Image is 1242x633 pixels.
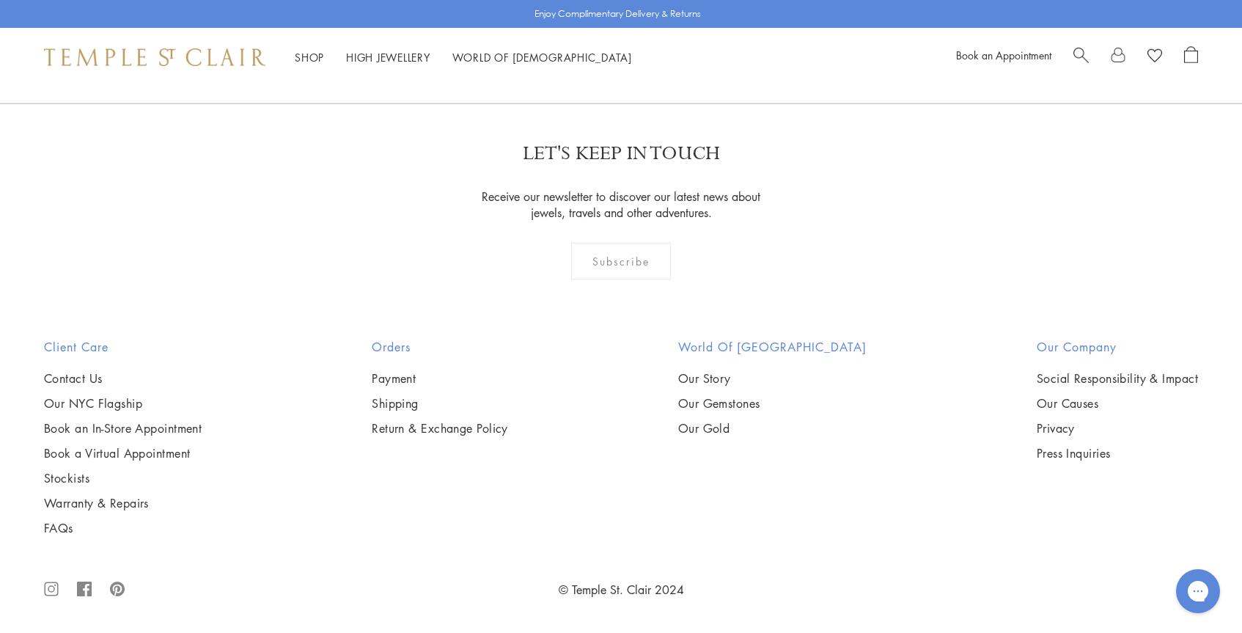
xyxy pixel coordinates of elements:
a: ShopShop [295,50,324,65]
p: LET'S KEEP IN TOUCH [523,141,720,167]
a: Search [1073,46,1089,68]
iframe: Gorgias live chat messenger [1169,564,1227,618]
a: Our Causes [1037,395,1198,411]
a: World of [DEMOGRAPHIC_DATA]World of [DEMOGRAPHIC_DATA] [452,50,632,65]
nav: Main navigation [295,48,632,67]
h2: Client Care [44,338,202,356]
a: Book an Appointment [956,48,1051,62]
p: Receive our newsletter to discover our latest news about jewels, travels and other adventures. [473,189,770,221]
h2: World of [GEOGRAPHIC_DATA] [678,338,867,356]
a: Book a Virtual Appointment [44,445,202,461]
a: High JewelleryHigh Jewellery [346,50,430,65]
a: Shipping [372,395,508,411]
a: Our Gold [678,420,867,436]
a: Warranty & Repairs [44,495,202,511]
a: Privacy [1037,420,1198,436]
a: Return & Exchange Policy [372,420,508,436]
a: FAQs [44,520,202,536]
a: View Wishlist [1147,46,1162,68]
a: Stockists [44,470,202,486]
a: Book an In-Store Appointment [44,420,202,436]
div: Subscribe [571,243,672,279]
a: Press Inquiries [1037,445,1198,461]
a: Our NYC Flagship [44,395,202,411]
img: Temple St. Clair [44,48,265,66]
a: Social Responsibility & Impact [1037,370,1198,387]
a: Open Shopping Bag [1184,46,1198,68]
p: Enjoy Complimentary Delivery & Returns [534,7,701,21]
a: Our Story [678,370,867,387]
a: Our Gemstones [678,395,867,411]
h2: Orders [372,338,508,356]
a: © Temple St. Clair 2024 [559,582,684,598]
h2: Our Company [1037,338,1198,356]
a: Contact Us [44,370,202,387]
a: Payment [372,370,508,387]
